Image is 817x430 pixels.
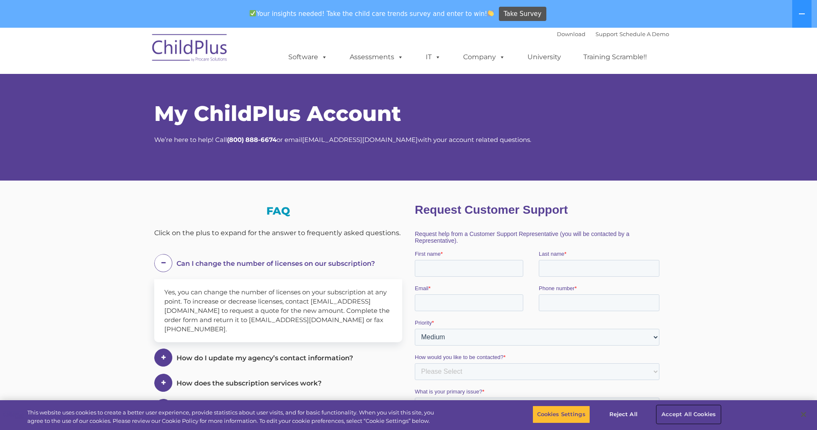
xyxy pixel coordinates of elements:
a: Take Survey [499,7,546,21]
img: ✅ [250,10,256,16]
button: Close [794,405,813,424]
span: How does the subscription services work? [177,379,322,387]
div: This website uses cookies to create a better user experience, provide statistics about user visit... [27,409,449,425]
button: Reject All [597,406,650,423]
a: Schedule A Demo [619,31,669,37]
span: Take Survey [503,7,541,21]
span: How do I update my agency’s contact information? [177,354,353,362]
a: Company [455,49,514,66]
img: 👏 [488,10,494,16]
h3: FAQ [154,206,402,216]
span: Can I change the number of licenses on our subscription? [177,260,375,267]
span: My ChildPlus Account [154,101,401,126]
button: Accept All Cookies [657,406,720,423]
a: Software [280,49,336,66]
a: Download [557,31,585,37]
a: Training Scramble!! [575,49,655,66]
a: IT [417,49,449,66]
span: Your insights needed! Take the child care trends survey and enter to win! [246,5,498,22]
a: University [519,49,569,66]
div: Click on the plus to expand for the answer to frequently asked questions. [154,227,402,239]
button: Cookies Settings [532,406,590,423]
div: Yes, you can change the number of licenses on your subscription at any point. To increase or decr... [154,279,402,342]
strong: ( [227,136,229,144]
a: Support [596,31,618,37]
a: [EMAIL_ADDRESS][DOMAIN_NAME] [302,136,418,144]
span: We’re here to help! Call or email with your account related questions. [154,136,531,144]
img: ChildPlus by Procare Solutions [148,28,232,70]
a: Assessments [341,49,412,66]
strong: 800) 888-6674 [229,136,277,144]
font: | [557,31,669,37]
